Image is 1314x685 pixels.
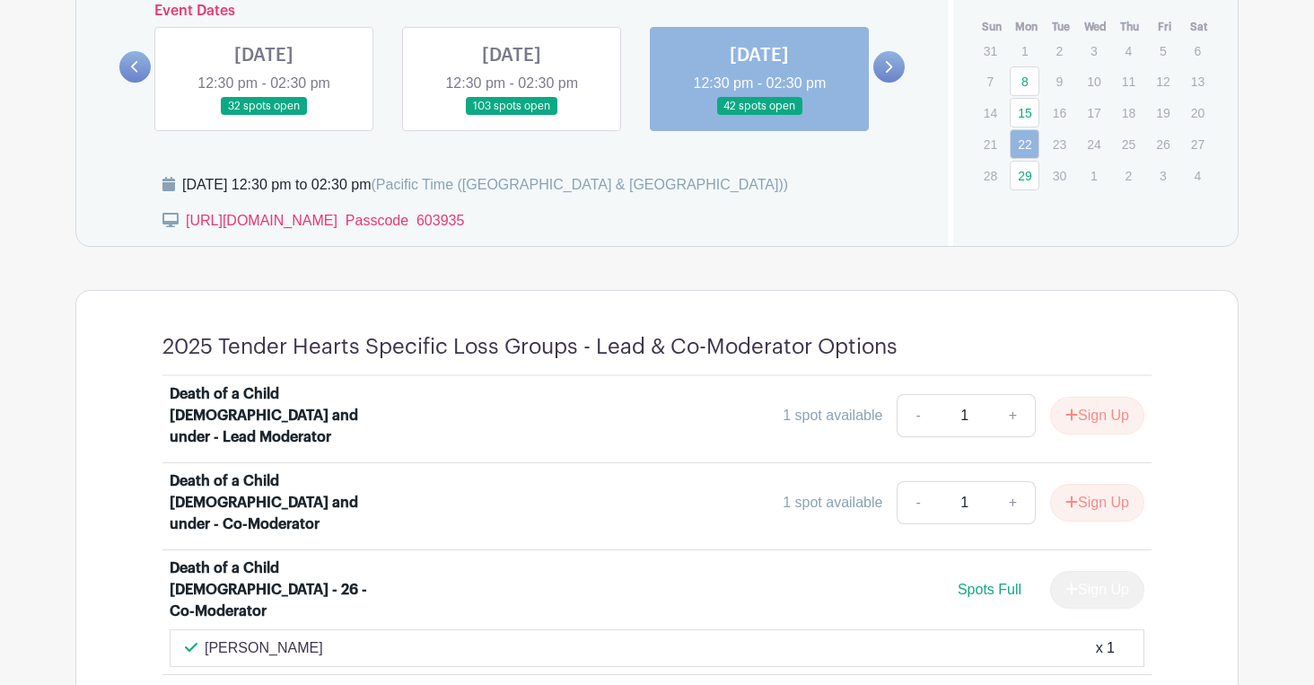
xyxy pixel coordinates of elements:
div: Death of a Child [DEMOGRAPHIC_DATA] and under - Co-Moderator [170,470,392,535]
p: 1 [1010,37,1039,65]
a: - [897,481,938,524]
p: 14 [976,99,1005,127]
p: 1 [1079,162,1108,189]
p: 5 [1148,37,1178,65]
p: 13 [1183,67,1213,95]
th: Sun [975,18,1010,36]
p: 2 [1114,162,1143,189]
p: 4 [1183,162,1213,189]
th: Thu [1113,18,1148,36]
p: 9 [1045,67,1074,95]
p: 12 [1148,67,1178,95]
p: 3 [1148,162,1178,189]
div: [DATE] 12:30 pm to 02:30 pm [182,174,788,196]
span: Spots Full [958,582,1021,597]
button: Sign Up [1050,484,1144,522]
th: Mon [1009,18,1044,36]
p: 11 [1114,67,1143,95]
a: [URL][DOMAIN_NAME] Passcode 603935 [186,213,464,228]
a: 8 [1010,66,1039,96]
p: 28 [976,162,1005,189]
a: 15 [1010,98,1039,127]
p: 20 [1183,99,1213,127]
p: 25 [1114,130,1143,158]
th: Wed [1078,18,1113,36]
a: + [991,481,1036,524]
a: 22 [1010,129,1039,159]
p: 4 [1114,37,1143,65]
th: Fri [1147,18,1182,36]
p: 21 [976,130,1005,158]
a: - [897,394,938,437]
p: 19 [1148,99,1178,127]
p: 7 [976,67,1005,95]
span: (Pacific Time ([GEOGRAPHIC_DATA] & [GEOGRAPHIC_DATA])) [371,177,788,192]
p: 26 [1148,130,1178,158]
a: 29 [1010,161,1039,190]
div: Death of a Child [DEMOGRAPHIC_DATA] - 26 - Co-Moderator [170,558,392,622]
p: 18 [1114,99,1143,127]
div: 1 spot available [783,492,882,514]
th: Sat [1182,18,1217,36]
div: 1 spot available [783,405,882,426]
h4: 2025 Tender Hearts Specific Loss Groups - Lead & Co-Moderator Options [162,334,898,360]
p: 17 [1079,99,1108,127]
p: 16 [1045,99,1074,127]
a: + [991,394,1036,437]
h6: Event Dates [151,3,873,20]
p: 2 [1045,37,1074,65]
p: 6 [1183,37,1213,65]
th: Tue [1044,18,1079,36]
p: 30 [1045,162,1074,189]
p: 24 [1079,130,1108,158]
p: 10 [1079,67,1108,95]
div: Death of a Child [DEMOGRAPHIC_DATA] and under - Lead Moderator [170,383,392,448]
p: [PERSON_NAME] [205,637,323,659]
button: Sign Up [1050,397,1144,435]
p: 27 [1183,130,1213,158]
p: 31 [976,37,1005,65]
p: 23 [1045,130,1074,158]
div: x 1 [1096,637,1115,659]
p: 3 [1079,37,1108,65]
